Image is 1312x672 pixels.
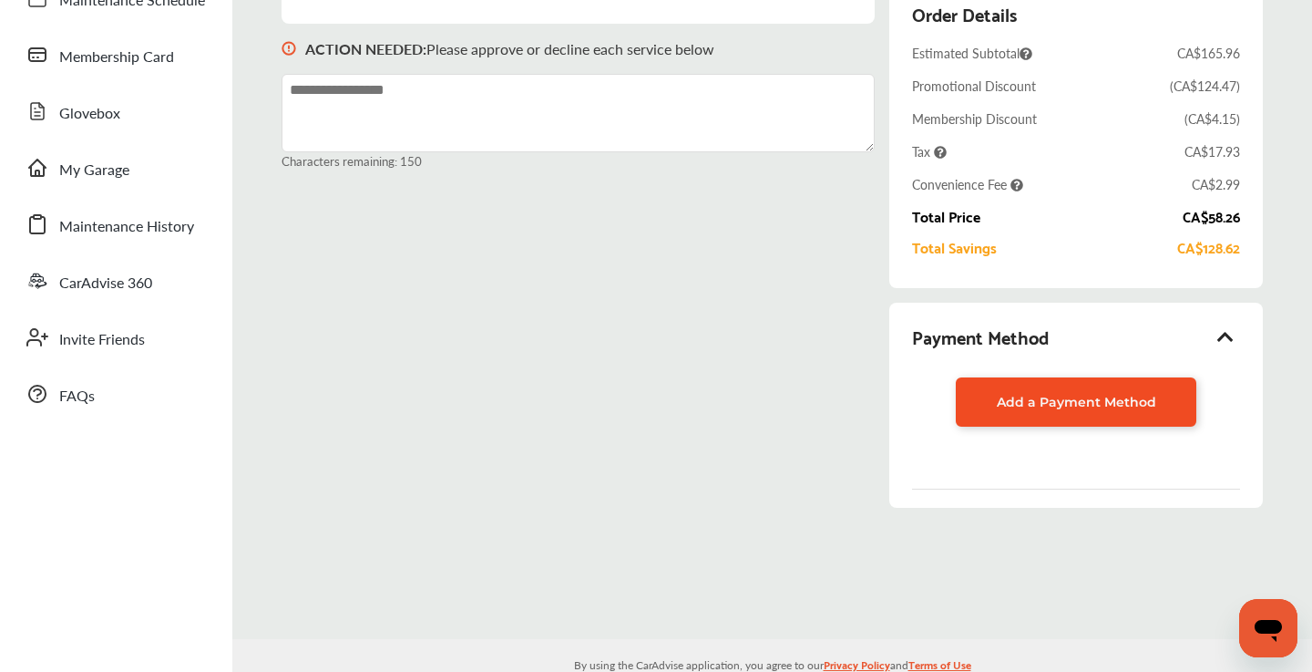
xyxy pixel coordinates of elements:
[1170,77,1240,95] div: ( CA$124.47 )
[59,328,145,352] span: Invite Friends
[59,385,95,408] span: FAQs
[16,257,214,305] a: CarAdvise 360
[16,144,214,191] a: My Garage
[305,38,426,59] b: ACTION NEEDED :
[912,239,997,255] div: Total Savings
[59,46,174,69] span: Membership Card
[59,102,120,126] span: Glovebox
[282,24,296,74] img: svg+xml;base64,PHN2ZyB3aWR0aD0iMTYiIGhlaWdodD0iMTciIHZpZXdCb3g9IjAgMCAxNiAxNyIgZmlsbD0ibm9uZSIgeG...
[912,321,1240,352] div: Payment Method
[1184,109,1240,128] div: ( CA$4.15 )
[912,77,1036,95] div: Promotional Discount
[16,31,214,78] a: Membership Card
[1177,44,1240,62] div: CA$165.96
[59,272,152,295] span: CarAdvise 360
[59,215,194,239] span: Maintenance History
[282,152,875,170] small: Characters remaining: 150
[1183,208,1240,224] div: CA$58.26
[16,314,214,361] a: Invite Friends
[956,377,1196,427] a: Add a Payment Method
[1239,599,1297,657] iframe: Button to launch messaging window
[912,44,1032,62] span: Estimated Subtotal
[1184,142,1240,160] div: CA$17.93
[16,370,214,418] a: FAQs
[59,159,129,182] span: My Garage
[1192,175,1240,193] div: CA$2.99
[1177,239,1240,255] div: CA$128.62
[912,208,980,224] div: Total Price
[912,109,1037,128] div: Membership Discount
[16,201,214,248] a: Maintenance History
[997,394,1156,410] span: Add a Payment Method
[912,175,1023,193] span: Convenience Fee
[912,142,947,160] span: Tax
[305,38,714,59] p: Please approve or decline each service below
[16,88,214,135] a: Glovebox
